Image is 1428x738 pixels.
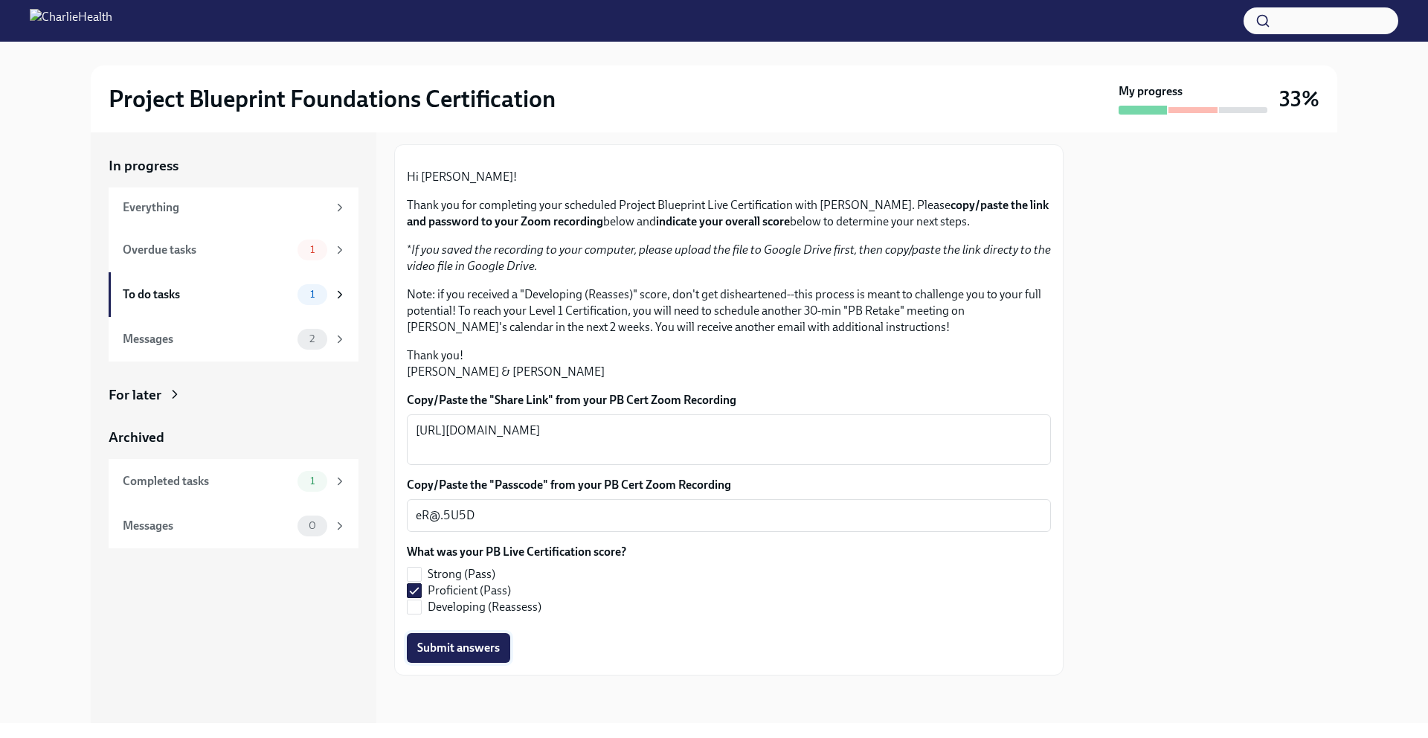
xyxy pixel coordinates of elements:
[407,347,1051,380] p: Thank you! [PERSON_NAME] & [PERSON_NAME]
[109,317,358,362] a: Messages2
[1119,83,1183,100] strong: My progress
[428,566,495,583] span: Strong (Pass)
[123,286,292,303] div: To do tasks
[109,156,358,176] a: In progress
[301,475,324,487] span: 1
[416,507,1042,524] textarea: eR@.5U5D
[300,333,324,344] span: 2
[109,504,358,548] a: Messages0
[407,286,1051,336] p: Note: if you received a "Developing (Reasses)" score, don't get disheartened--this process is mea...
[407,544,626,560] label: What was your PB Live Certification score?
[109,459,358,504] a: Completed tasks1
[109,385,358,405] a: For later
[407,477,1051,493] label: Copy/Paste the "Passcode" from your PB Cert Zoom Recording
[428,583,511,599] span: Proficient (Pass)
[417,641,500,655] span: Submit answers
[300,520,325,531] span: 0
[109,272,358,317] a: To do tasks1
[407,197,1051,230] p: Thank you for completing your scheduled Project Blueprint Live Certification with [PERSON_NAME]. ...
[123,199,327,216] div: Everything
[407,633,510,663] button: Submit answers
[109,84,556,114] h2: Project Blueprint Foundations Certification
[109,428,358,447] a: Archived
[109,385,161,405] div: For later
[109,187,358,228] a: Everything
[1279,86,1319,112] h3: 33%
[656,214,790,228] strong: indicate your overall score
[30,9,112,33] img: CharlieHealth
[123,518,292,534] div: Messages
[123,331,292,347] div: Messages
[123,242,292,258] div: Overdue tasks
[428,599,541,615] span: Developing (Reassess)
[416,422,1042,458] textarea: [URL][DOMAIN_NAME]
[301,289,324,300] span: 1
[407,169,1051,185] p: Hi [PERSON_NAME]!
[407,243,1051,273] em: If you saved the recording to your computer, please upload the file to Google Drive first, then c...
[109,228,358,272] a: Overdue tasks1
[407,392,1051,408] label: Copy/Paste the "Share Link" from your PB Cert Zoom Recording
[301,244,324,255] span: 1
[123,473,292,490] div: Completed tasks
